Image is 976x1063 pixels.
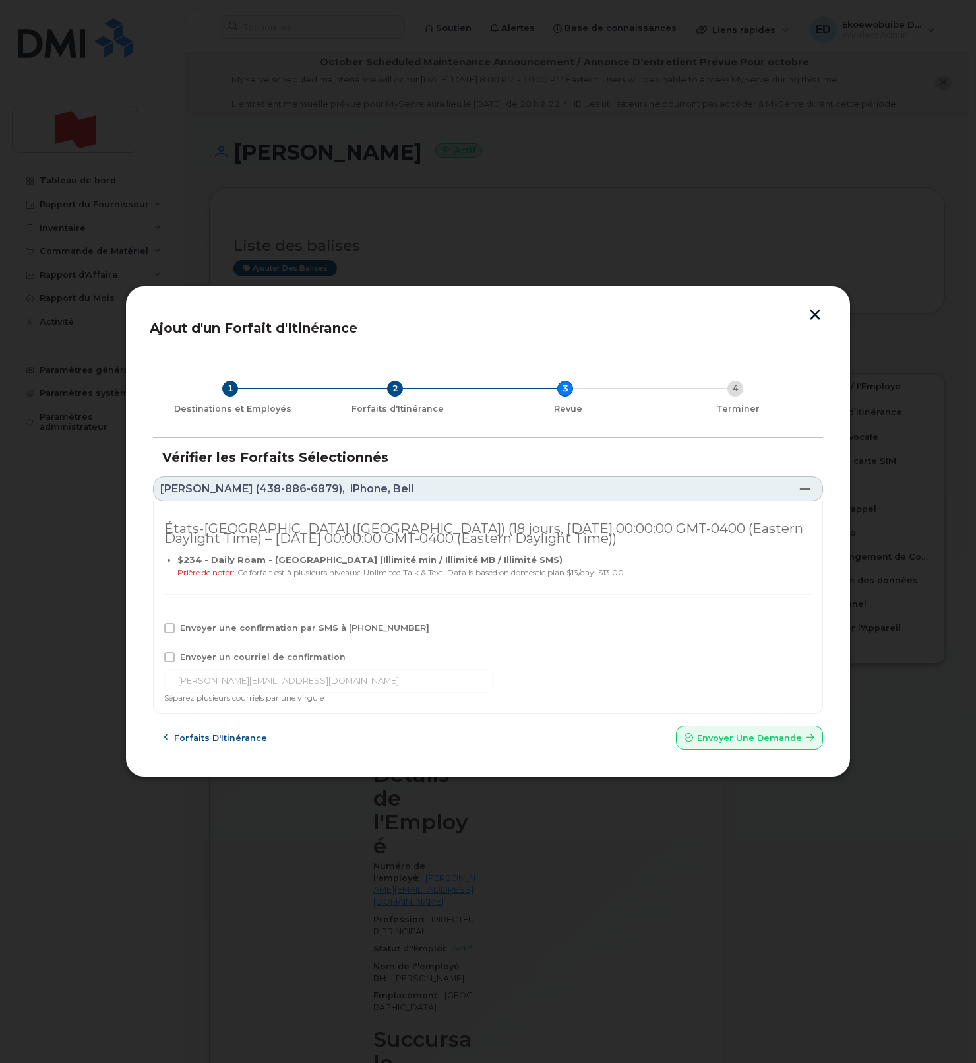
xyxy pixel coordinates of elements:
span: [PERSON_NAME] (438-886-6879), [160,484,345,494]
div: Destinations et Employés [158,404,307,414]
button: Envoyer une Demande [676,726,823,750]
input: Saisissez l'e-mail de confirmation [164,669,494,693]
div: 4 [727,381,743,397]
span: Prière de noter: [177,567,235,577]
span: Unlimited Talk & Text. Data is based on domestic plan $13/day: $13.00 [363,567,624,577]
div: Forfaits d'Itinérance [318,404,477,414]
span: Envoyer une confirmation par SMS à [PHONE_NUMBER] [180,623,429,633]
div: 2 [387,381,403,397]
b: $234 - Daily Roam - [GEOGRAPHIC_DATA] (Illimité min / Illimité MB / Illimité SMS) [177,554,563,565]
span: Ce forfait est à plusieurs niveaux: [237,567,361,577]
span: Envoyer un courriel de confirmation [180,652,346,662]
span: Forfaits d'Itinérance [174,732,267,744]
h3: Vérifier les Forfaits Sélectionnés [162,450,814,465]
div: États-[GEOGRAPHIC_DATA] ([GEOGRAPHIC_DATA]) (18 jours, [DATE] 00:00:00 GMT-0400 (Eastern Daylight... [164,524,812,544]
div: Terminer [658,404,818,414]
button: Forfaits d'Itinérance [153,726,278,750]
div: Séparez plusieurs courriels par une virgule [164,693,812,703]
span: iPhone, Bell [350,484,413,494]
span: Envoyer une Demande [697,732,802,744]
div: [PERSON_NAME] (438-886-6879),iPhone, Bell [153,501,823,715]
span: Ajout d'un Forfait d'Itinérance [150,320,357,336]
div: 1 [222,381,238,397]
a: [PERSON_NAME] (438-886-6879),iPhone, Bell [153,476,823,501]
